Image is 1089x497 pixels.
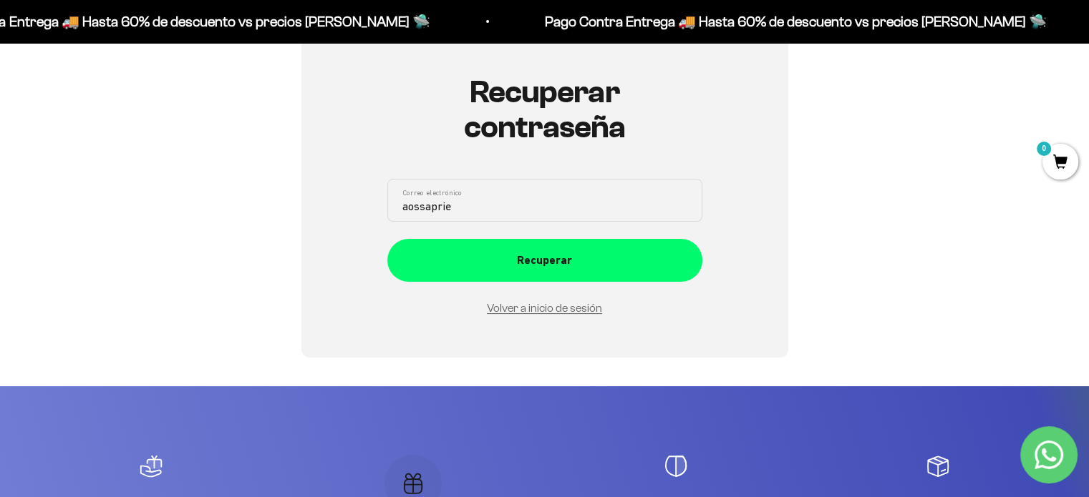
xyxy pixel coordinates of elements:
[487,302,602,314] a: Volver a inicio de sesión
[1035,140,1052,157] mark: 0
[387,75,702,144] h1: Recuperar contraseña
[1042,155,1078,171] a: 0
[538,10,1040,33] p: Pago Contra Entrega 🚚 Hasta 60% de descuento vs precios [PERSON_NAME] 🛸
[416,251,674,270] div: Recuperar
[387,239,702,282] button: Recuperar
